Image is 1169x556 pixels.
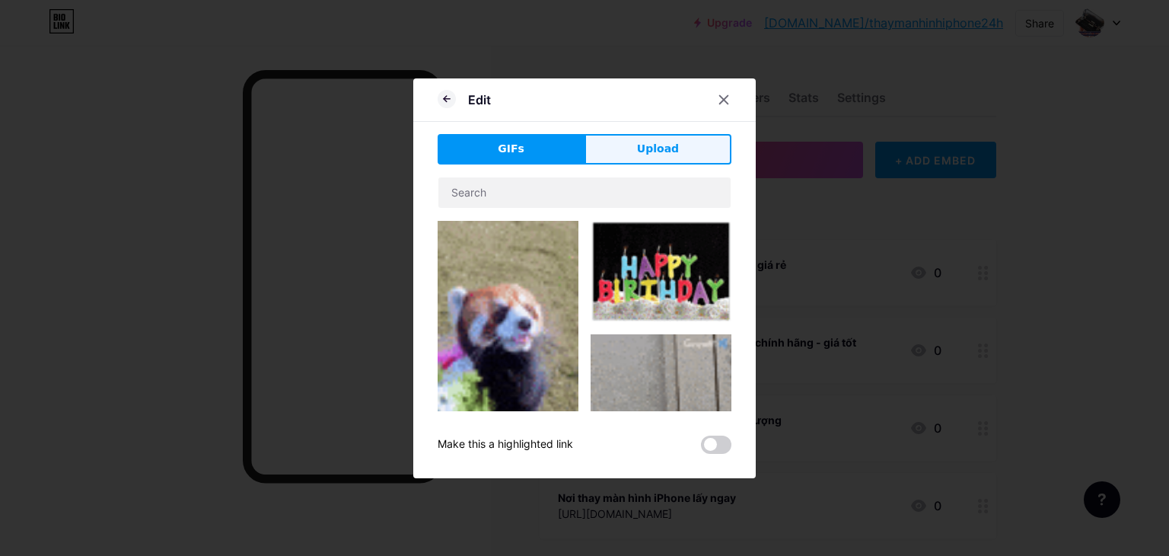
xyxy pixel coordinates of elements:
img: Gihpy [591,221,731,322]
img: Gihpy [591,334,731,542]
img: Gihpy [438,221,578,472]
button: GIFs [438,134,584,165]
button: Upload [584,134,731,165]
span: Upload [637,141,679,157]
input: Search [438,177,731,208]
div: Make this a highlighted link [438,436,573,454]
div: Edit [468,91,491,109]
span: GIFs [498,141,524,157]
